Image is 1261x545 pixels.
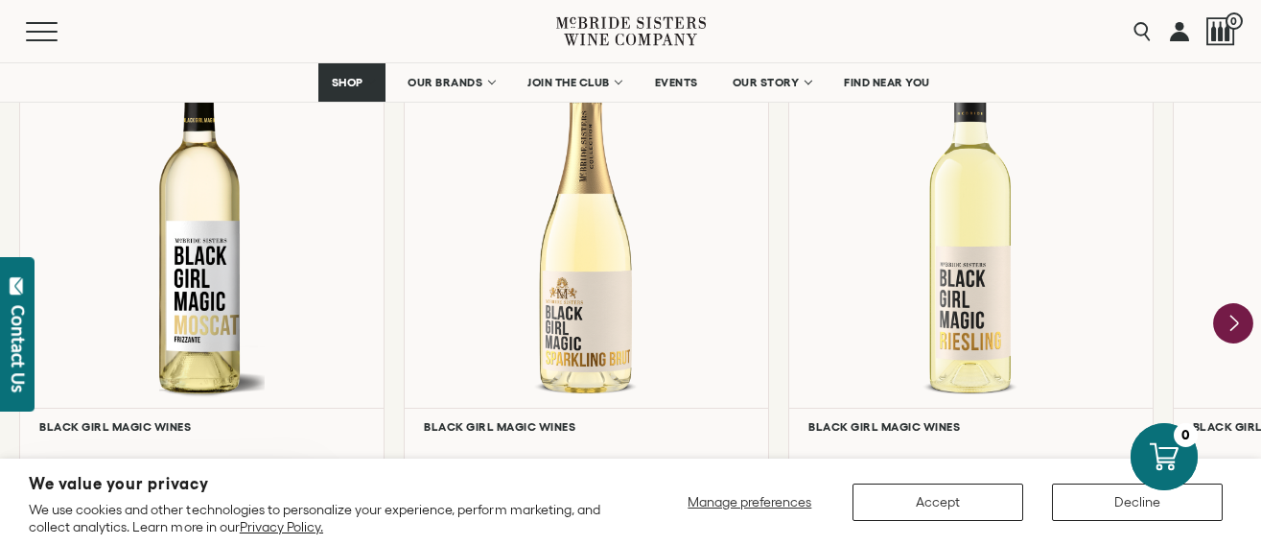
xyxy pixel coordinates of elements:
[1052,484,1223,521] button: Decline
[9,305,28,392] div: Contact Us
[331,76,363,89] span: SHOP
[26,22,95,41] button: Mobile Menu Trigger
[395,63,505,102] a: OUR BRANDS
[424,420,749,433] h6: Black Girl Magic Wines
[808,420,1133,433] h6: Black Girl Magic Wines
[676,484,824,521] button: Manage preferences
[240,519,323,534] a: Privacy Policy.
[318,63,385,102] a: SHOP
[844,76,930,89] span: FIND NEAR YOU
[408,76,482,89] span: OUR BRANDS
[720,63,823,102] a: OUR STORY
[29,476,616,492] h2: We value your privacy
[831,63,943,102] a: FIND NEAR YOU
[1213,303,1253,344] button: Next
[852,484,1023,521] button: Accept
[527,76,610,89] span: JOIN THE CLUB
[733,76,800,89] span: OUR STORY
[39,420,364,433] h6: Black Girl Magic Wines
[29,501,616,535] p: We use cookies and other technologies to personalize your experience, perform marketing, and coll...
[1226,12,1243,30] span: 0
[1174,423,1198,447] div: 0
[515,63,633,102] a: JOIN THE CLUB
[688,494,811,509] span: Manage preferences
[642,63,711,102] a: EVENTS
[655,76,698,89] span: EVENTS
